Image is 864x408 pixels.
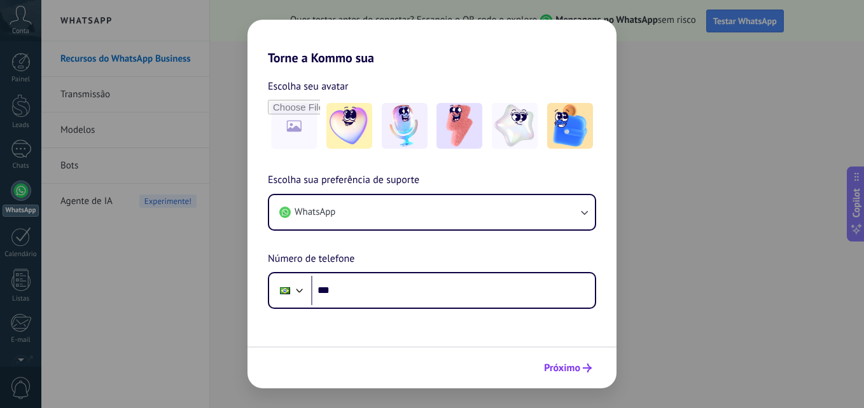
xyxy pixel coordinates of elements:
div: Brazil: + 55 [273,277,297,304]
span: WhatsApp [295,206,335,219]
button: Próximo [538,357,597,379]
span: Número de telefone [268,251,354,268]
img: -4.jpeg [492,103,538,149]
span: Próximo [544,364,580,372]
img: -2.jpeg [382,103,428,149]
img: -5.jpeg [547,103,593,149]
span: Escolha seu avatar [268,78,349,95]
span: Escolha sua preferência de suporte [268,172,419,189]
h2: Torne a Kommo sua [247,20,617,65]
button: WhatsApp [269,195,595,229]
img: -1.jpeg [326,103,372,149]
img: -3.jpeg [436,103,482,149]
